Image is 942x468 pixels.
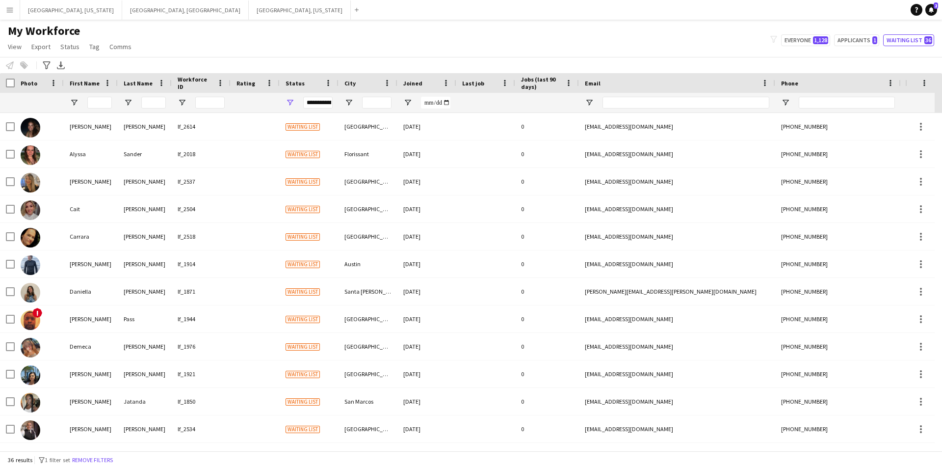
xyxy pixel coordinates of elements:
div: 0 [515,250,579,277]
div: [GEOGRAPHIC_DATA] [339,415,397,442]
span: Email [585,80,601,87]
div: [PERSON_NAME] [118,168,172,195]
div: [GEOGRAPHIC_DATA] [339,113,397,140]
span: Waiting list [286,178,320,186]
div: Austin [339,250,397,277]
div: [EMAIL_ADDRESS][DOMAIN_NAME] [579,113,775,140]
span: Waiting list [286,371,320,378]
a: Comms [105,40,135,53]
button: Open Filter Menu [403,98,412,107]
div: Sander [118,140,172,167]
span: Photo [21,80,37,87]
a: Status [56,40,83,53]
div: [EMAIL_ADDRESS][DOMAIN_NAME] [579,415,775,442]
span: View [8,42,22,51]
app-action-btn: Advanced filters [41,59,52,71]
img: Diana Jatanda [21,393,40,413]
div: [DATE] [397,305,456,332]
div: [PERSON_NAME] [64,415,118,442]
div: [GEOGRAPHIC_DATA] [339,360,397,387]
div: [GEOGRAPHIC_DATA] [339,223,397,250]
span: Status [286,80,305,87]
div: lf_2504 [172,195,231,222]
div: lf_1914 [172,250,231,277]
div: [GEOGRAPHIC_DATA] [339,333,397,360]
div: [DATE] [397,278,456,305]
div: [EMAIL_ADDRESS][DOMAIN_NAME] [579,195,775,222]
div: [PHONE_NUMBER] [775,278,901,305]
div: [DATE] [397,360,456,387]
div: Cait [64,195,118,222]
div: [DATE] [397,113,456,140]
span: First Name [70,80,100,87]
button: Everyone1,128 [781,34,830,46]
div: 0 [515,388,579,415]
div: [DATE] [397,140,456,167]
div: [DATE] [397,333,456,360]
span: Waiting list [286,343,320,351]
div: [EMAIL_ADDRESS][DOMAIN_NAME] [579,360,775,387]
span: Comms [109,42,131,51]
div: [DATE] [397,223,456,250]
img: Edwin Mendez [21,420,40,440]
span: 36 [924,36,932,44]
button: Open Filter Menu [178,98,186,107]
div: Carrara [64,223,118,250]
div: [PERSON_NAME] [118,278,172,305]
div: [PERSON_NAME] [64,168,118,195]
div: [PHONE_NUMBER] [775,168,901,195]
span: Waiting list [286,206,320,213]
div: [EMAIL_ADDRESS][DOMAIN_NAME] [579,388,775,415]
img: Brenda Thompson [21,173,40,193]
div: [PERSON_NAME] [118,113,172,140]
span: Waiting list [286,398,320,406]
img: Alyssa Sander [21,145,40,165]
div: [PERSON_NAME] [118,415,172,442]
span: Waiting list [286,151,320,158]
div: [PERSON_NAME] [64,388,118,415]
img: Adriana Pandolfo [21,118,40,138]
img: Dantonio Pass [21,310,40,330]
div: [PERSON_NAME][EMAIL_ADDRESS][PERSON_NAME][DOMAIN_NAME] [579,278,775,305]
input: City Filter Input [362,97,392,109]
div: [DATE] [397,195,456,222]
div: [DATE] [397,250,456,277]
span: Waiting list [286,233,320,241]
span: 1 [872,36,877,44]
span: 1,128 [813,36,828,44]
img: Demeca Copeland [21,338,40,358]
div: 0 [515,140,579,167]
div: [PERSON_NAME] [64,360,118,387]
div: [PHONE_NUMBER] [775,305,901,332]
div: [PHONE_NUMBER] [775,333,901,360]
div: 0 [515,168,579,195]
div: [EMAIL_ADDRESS][DOMAIN_NAME] [579,250,775,277]
div: [EMAIL_ADDRESS][DOMAIN_NAME] [579,140,775,167]
img: Cait McNamara [21,200,40,220]
img: Daniella Trisler [21,283,40,303]
div: 0 [515,360,579,387]
span: Phone [781,80,798,87]
div: Demeca [64,333,118,360]
div: San Marcos [339,388,397,415]
div: [PERSON_NAME] [64,113,118,140]
button: [GEOGRAPHIC_DATA], [US_STATE] [20,0,122,20]
span: Waiting list [286,426,320,433]
span: City [344,80,356,87]
div: Santa [PERSON_NAME] [339,278,397,305]
div: [PERSON_NAME] [118,250,172,277]
a: View [4,40,26,53]
div: Alyssa [64,140,118,167]
span: Tag [89,42,100,51]
div: lf_1944 [172,305,231,332]
input: Last Name Filter Input [141,97,166,109]
button: [GEOGRAPHIC_DATA], [GEOGRAPHIC_DATA] [122,0,249,20]
div: lf_1850 [172,388,231,415]
input: First Name Filter Input [87,97,112,109]
div: 0 [515,305,579,332]
div: [PERSON_NAME] [118,360,172,387]
div: 0 [515,415,579,442]
span: Export [31,42,51,51]
div: [PERSON_NAME] [118,333,172,360]
a: 2 [925,4,937,16]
